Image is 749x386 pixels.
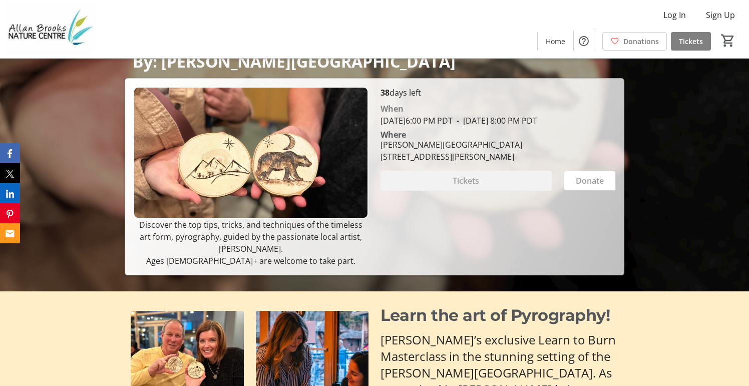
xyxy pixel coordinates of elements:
[623,36,659,47] span: Donations
[602,32,667,51] a: Donations
[381,139,522,151] div: [PERSON_NAME][GEOGRAPHIC_DATA]
[381,115,453,126] span: [DATE] 6:00 PM PDT
[706,9,735,21] span: Sign Up
[663,9,686,21] span: Log In
[574,31,594,51] button: Help
[381,87,616,99] p: days left
[133,255,368,267] p: Ages [DEMOGRAPHIC_DATA]+ are welcome to take part.
[133,219,368,255] p: Discover the top tips, tricks, and techniques of the timeless art form, pyrography, guided by the...
[679,36,703,47] span: Tickets
[671,32,711,51] a: Tickets
[538,32,573,51] a: Home
[381,131,406,139] div: Where
[453,115,537,126] span: [DATE] 8:00 PM PDT
[381,87,390,98] span: 38
[655,7,694,23] button: Log In
[453,115,463,126] span: -
[133,53,616,70] p: By: [PERSON_NAME][GEOGRAPHIC_DATA]
[6,4,95,54] img: Allan Brooks Nature Centre's Logo
[381,303,618,327] p: Learn the art of Pyrography!
[546,36,565,47] span: Home
[698,7,743,23] button: Sign Up
[719,32,737,50] button: Cart
[381,151,522,163] div: [STREET_ADDRESS][PERSON_NAME]
[133,87,368,219] img: Campaign CTA Media Photo
[381,103,404,115] div: When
